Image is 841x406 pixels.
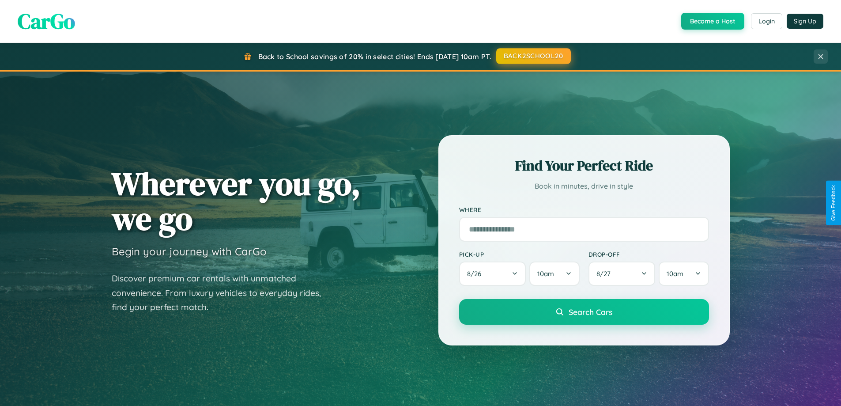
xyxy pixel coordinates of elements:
p: Book in minutes, drive in style [459,180,709,193]
div: Give Feedback [830,185,837,221]
button: BACK2SCHOOL20 [496,48,571,64]
span: Search Cars [569,307,612,317]
span: CarGo [18,7,75,36]
label: Pick-up [459,250,580,258]
button: 8/27 [588,262,656,286]
button: Search Cars [459,299,709,325]
h1: Wherever you go, we go [112,166,361,236]
span: Back to School savings of 20% in select cities! Ends [DATE] 10am PT. [258,52,491,61]
span: 8 / 26 [467,269,486,278]
button: 10am [529,262,579,286]
span: 10am [667,269,683,278]
label: Drop-off [588,250,709,258]
button: 10am [659,262,709,286]
span: 10am [537,269,554,278]
p: Discover premium car rentals with unmatched convenience. From luxury vehicles to everyday rides, ... [112,271,332,315]
button: Sign Up [787,14,823,29]
h3: Begin your journey with CarGo [112,245,267,258]
label: Where [459,206,709,213]
button: Become a Host [681,13,744,30]
button: 8/26 [459,262,526,286]
button: Login [751,13,782,29]
h2: Find Your Perfect Ride [459,156,709,175]
span: 8 / 27 [596,269,615,278]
